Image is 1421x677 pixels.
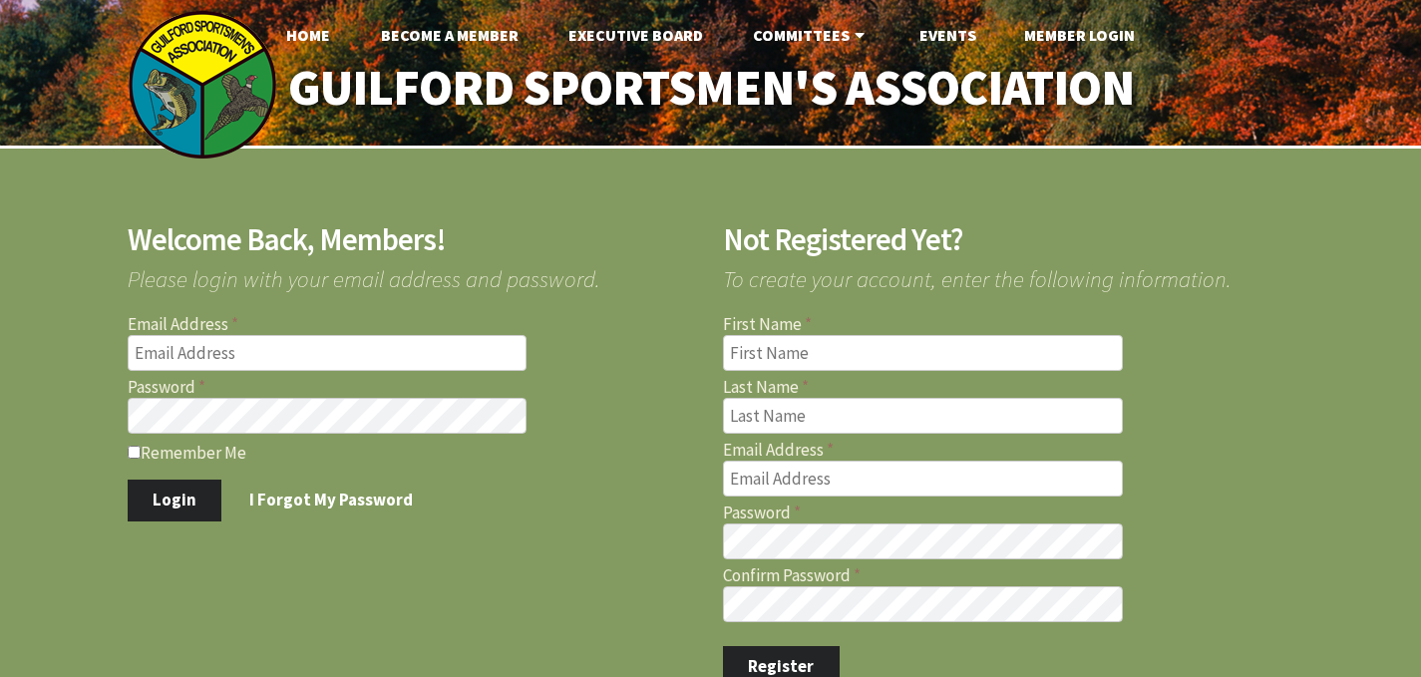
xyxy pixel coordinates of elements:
[723,398,1123,434] input: Last Name
[723,379,1294,396] label: Last Name
[552,15,719,55] a: Executive Board
[128,379,699,396] label: Password
[245,46,1176,131] a: Guilford Sportsmen's Association
[128,10,277,160] img: logo_sm.png
[723,461,1123,497] input: Email Address
[128,335,528,371] input: Email Address
[723,255,1294,290] span: To create your account, enter the following information.
[365,15,534,55] a: Become A Member
[723,505,1294,521] label: Password
[128,316,699,333] label: Email Address
[270,15,346,55] a: Home
[128,480,222,521] button: Login
[128,446,141,459] input: Remember Me
[224,480,439,521] a: I Forgot My Password
[128,255,699,290] span: Please login with your email address and password.
[723,224,1294,255] h2: Not Registered Yet?
[903,15,992,55] a: Events
[723,316,1294,333] label: First Name
[737,15,886,55] a: Committees
[128,442,699,462] label: Remember Me
[723,567,1294,584] label: Confirm Password
[723,335,1123,371] input: First Name
[1008,15,1151,55] a: Member Login
[128,224,699,255] h2: Welcome Back, Members!
[723,442,1294,459] label: Email Address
